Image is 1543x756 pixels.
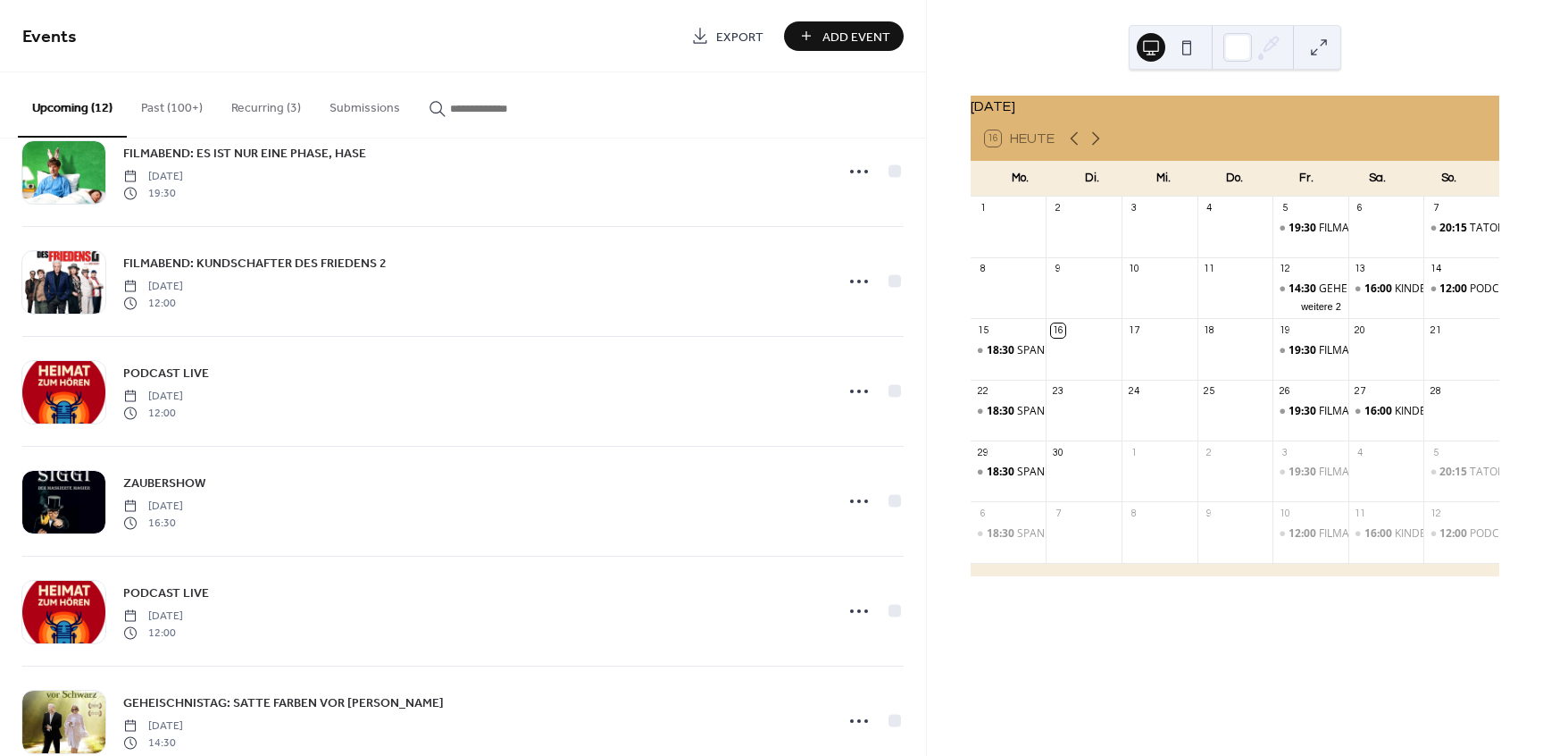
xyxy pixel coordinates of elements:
[1272,465,1348,480] div: FILMABEND: ES IST NUR EINE PHASE, HASE
[1319,465,1535,480] div: FILMABEND: ES IST NUR EINE PHASE, HASE
[123,584,209,603] span: PODCAST LIVE
[1051,323,1064,337] div: 16
[123,145,366,164] span: FILMABEND: ES IST NUR EINE PHASE, HASE
[976,202,989,215] div: 1
[1348,526,1424,542] div: KINDERKINO
[976,385,989,399] div: 22
[315,72,414,136] button: Submissions
[1354,446,1367,459] div: 4
[1294,298,1348,313] button: weitere 2
[1439,221,1470,236] span: 20:15
[1127,385,1140,399] div: 24
[971,404,1047,419] div: SPANISCH A1 AB LEKTION 1
[1429,202,1442,215] div: 7
[1278,385,1291,399] div: 26
[1051,202,1064,215] div: 2
[123,169,183,185] span: [DATE]
[1354,507,1367,520] div: 11
[784,21,904,51] button: Add Event
[1272,281,1348,297] div: GEHEISCHNISTAG: PAULETTE- EIN NEUER DEALER IST IN DER STADT
[123,185,183,201] span: 19:30
[1051,507,1064,520] div: 7
[1348,281,1424,297] div: KINDERKINO
[1017,343,1156,358] div: SPANISCH A1 AB LEKTION 1
[1128,161,1199,197] div: Mi.
[1203,323,1216,337] div: 18
[123,609,183,625] span: [DATE]
[123,255,387,273] span: FILMABEND: KUNDSCHAFTER DES FRIEDENS 2
[1127,507,1140,520] div: 8
[1470,526,1542,542] div: PODCAST LIVE
[123,693,444,713] a: GEHEISCHNISTAG: SATTE FARBEN VOR [PERSON_NAME]
[1272,404,1348,419] div: FILMABEND: WENN DER HERBST NAHT
[1127,446,1140,459] div: 1
[123,475,205,493] span: ZAUBERSHOW
[1364,526,1395,542] span: 16:00
[127,72,217,136] button: Past (100+)
[1278,202,1291,215] div: 5
[1289,343,1319,358] span: 19:30
[971,96,1499,117] div: [DATE]
[1429,323,1442,337] div: 21
[1051,446,1064,459] div: 30
[1348,404,1424,419] div: KINDERKINO
[1439,465,1470,480] span: 20:15
[1272,221,1348,236] div: FILMABEND: DIE SCHÖNSTE ZEIT UNSERES LEBENS
[987,343,1017,358] span: 18:30
[1429,385,1442,399] div: 28
[1051,263,1064,276] div: 9
[217,72,315,136] button: Recurring (3)
[976,446,989,459] div: 29
[1354,263,1367,276] div: 13
[1395,281,1457,297] div: KINDERKINO
[1017,404,1156,419] div: SPANISCH A1 AB LEKTION 1
[1203,263,1216,276] div: 11
[1354,323,1367,337] div: 20
[1289,465,1319,480] span: 19:30
[1051,385,1064,399] div: 23
[1203,385,1216,399] div: 25
[1395,404,1457,419] div: KINDERKINO
[1278,507,1291,520] div: 10
[1395,526,1457,542] div: KINDERKINO
[971,465,1047,480] div: SPANISCH A1 AB LEKTION 1
[1271,161,1342,197] div: Fr.
[987,526,1017,542] span: 18:30
[976,323,989,337] div: 15
[822,28,890,46] span: Add Event
[123,143,366,164] a: FILMABEND: ES IST NUR EINE PHASE, HASE
[18,72,127,138] button: Upcoming (12)
[987,404,1017,419] span: 18:30
[1423,526,1499,542] div: PODCAST LIVE
[1203,446,1216,459] div: 2
[1127,202,1140,215] div: 3
[976,263,989,276] div: 8
[1423,221,1499,236] div: TATORT: GEMEINSAM SEHEN - GEMEINSAM ERMITTELN
[123,473,205,493] a: ZAUBERSHOW
[1272,343,1348,358] div: FILMABEND: WILDE MAUS
[987,465,1017,480] span: 18:30
[123,363,209,383] a: PODCAST LIVE
[123,295,183,311] span: 12:00
[22,20,77,55] span: Events
[1203,202,1216,215] div: 4
[1429,263,1442,276] div: 14
[123,253,387,273] a: FILMABEND: KUNDSCHAFTER DES FRIEDENS 2
[1423,281,1499,297] div: PODCAST LIVE
[1364,281,1395,297] span: 16:00
[123,718,183,735] span: [DATE]
[1289,404,1319,419] span: 19:30
[1017,526,1156,542] div: SPANISCH A1 AB LEKTION 1
[1319,343,1450,358] div: FILMABEND: WILDE MAUS
[1017,465,1156,480] div: SPANISCH A1 AB LEKTION 1
[123,735,183,751] span: 14:30
[123,405,183,421] span: 12:00
[971,526,1047,542] div: SPANISCH A1 AB LEKTION 1
[123,694,444,713] span: GEHEISCHNISTAG: SATTE FARBEN VOR [PERSON_NAME]
[1127,323,1140,337] div: 17
[985,161,1056,197] div: Mo.
[1439,526,1470,542] span: 12:00
[1289,221,1319,236] span: 19:30
[123,625,183,641] span: 12:00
